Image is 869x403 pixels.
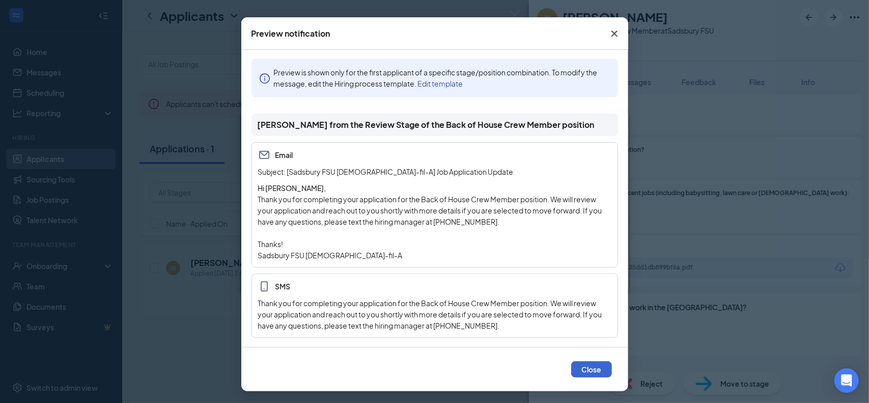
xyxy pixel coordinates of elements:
[258,120,595,130] span: [PERSON_NAME] from the Review Stage of the Back of House Crew Member position
[258,280,270,292] svg: MobileSms
[608,28,621,40] svg: Cross
[258,149,611,161] span: Email
[834,368,859,393] div: Open Intercom Messenger
[258,298,611,331] div: Thank you for completing your application for the Back of House Crew Member position. We will rev...
[258,280,611,292] span: SMS
[258,250,611,261] p: Sadsbury FSU [DEMOGRAPHIC_DATA]-fil-A
[251,28,330,39] div: Preview notification
[571,361,612,378] button: Close
[258,182,611,194] h4: Hi [PERSON_NAME],
[258,194,611,227] p: Thank you for completing your application for the Back of House Crew Member position. We will rev...
[258,238,611,250] p: Thanks!
[418,79,463,88] a: Edit template
[260,72,270,84] span: info-circle
[258,167,514,176] span: Subject: [Sadsbury FSU [DEMOGRAPHIC_DATA]-fil-A] Job Application Update
[601,17,628,50] button: Close
[274,68,598,88] span: Preview is shown only for the first applicant of a specific stage/position combination. To modify...
[258,149,270,161] svg: Email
